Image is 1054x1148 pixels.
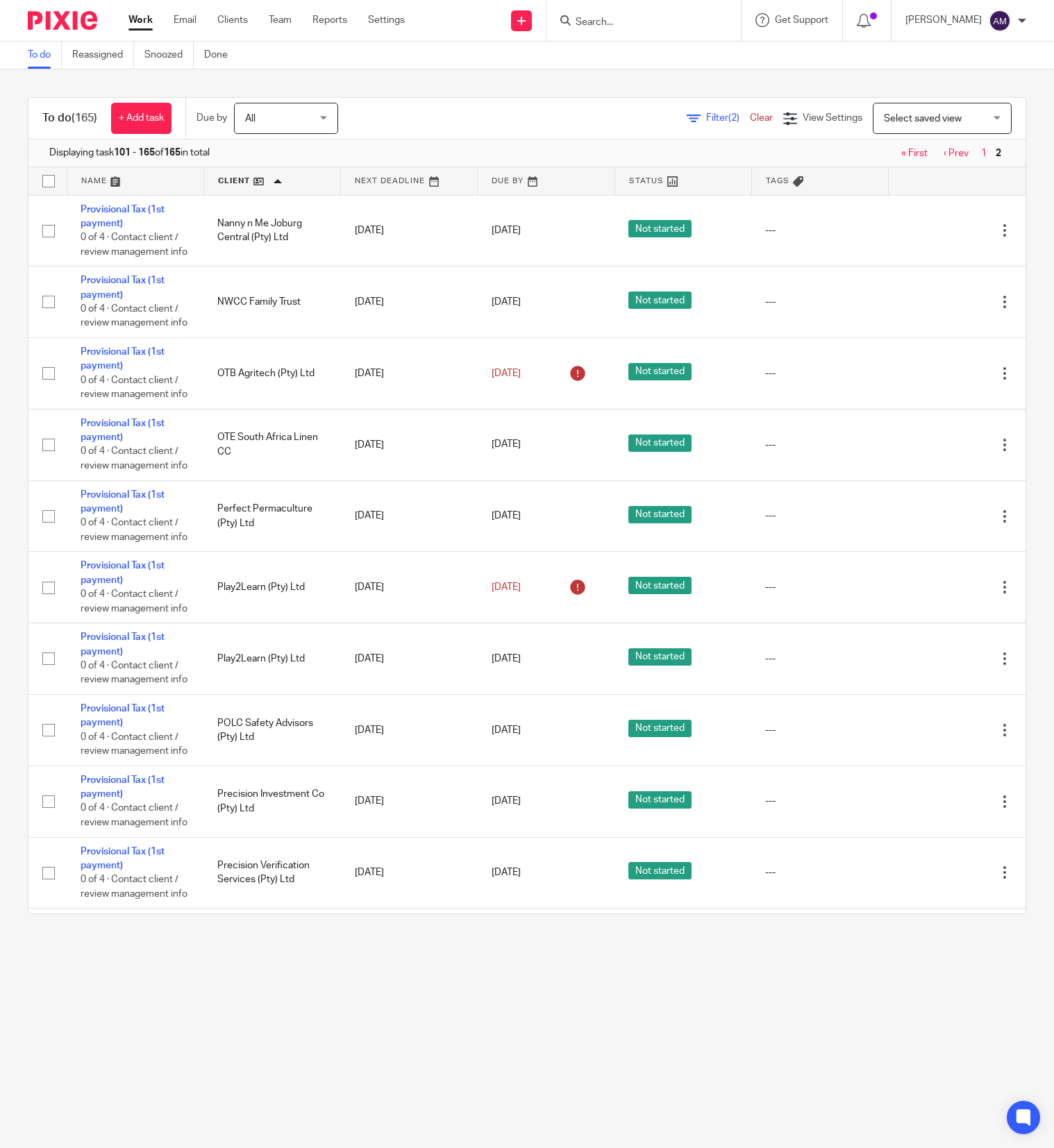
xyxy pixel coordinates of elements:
[81,490,165,514] a: Provisional Tax (1st payment)
[492,297,521,307] span: [DATE]
[628,506,692,523] span: Not started
[492,369,521,378] span: [DATE]
[628,434,692,452] span: Not started
[203,909,340,980] td: Prime Pharma SA (Pty) Ltd
[765,580,874,594] div: ---
[204,42,238,69] a: Done
[901,149,928,158] a: « First
[81,276,165,299] a: Provisional Tax (1st payment)
[81,347,165,371] a: Provisional Tax (1st payment)
[341,837,478,909] td: [DATE]
[765,438,874,452] div: ---
[81,804,187,828] span: 0 of 4 · Contact client / review management info
[144,42,194,69] a: Snoozed
[341,694,478,766] td: [DATE]
[628,862,692,879] span: Not started
[81,875,187,899] span: 0 of 4 · Contact client / review management info
[628,720,692,737] span: Not started
[989,10,1011,32] img: svg%3E
[894,148,1005,159] nav: pager
[492,440,521,450] span: [DATE]
[81,661,187,685] span: 0 of 4 · Contact client / review management info
[492,511,521,521] span: [DATE]
[341,552,478,623] td: [DATE]
[245,114,256,124] span: All
[341,623,478,695] td: [DATE]
[174,13,196,27] a: Email
[750,113,773,123] a: Clear
[128,13,153,27] a: Work
[341,267,478,338] td: [DATE]
[81,589,187,614] span: 0 of 4 · Contact client / review management info
[341,338,478,410] td: [DATE]
[81,847,165,870] a: Provisional Tax (1st payment)
[368,13,405,27] a: Settings
[905,13,982,27] p: [PERSON_NAME]
[492,868,521,877] span: [DATE]
[492,654,521,664] span: [DATE]
[81,205,165,228] a: Provisional Tax (1st payment)
[28,11,97,30] img: Pixie
[803,113,862,123] span: View Settings
[196,111,227,125] p: Due by
[217,13,248,27] a: Clients
[574,17,699,29] input: Search
[114,148,155,158] b: 101 - 165
[49,146,210,160] span: Displaying task of in total
[81,419,165,442] a: Provisional Tax (1st payment)
[492,797,521,807] span: [DATE]
[81,447,187,471] span: 0 of 4 · Contact client / review management info
[492,725,521,735] span: [DATE]
[81,732,187,757] span: 0 of 4 · Contact client / review management info
[775,15,828,25] span: Get Support
[765,509,874,523] div: ---
[81,775,165,799] a: Provisional Tax (1st payment)
[706,113,750,123] span: Filter
[203,623,340,695] td: Play2Learn (Pty) Ltd
[203,338,340,410] td: OTB Agritech (Pty) Ltd
[42,111,97,126] h1: To do
[28,42,62,69] a: To do
[884,114,962,124] span: Select saved view
[628,577,692,594] span: Not started
[341,195,478,267] td: [DATE]
[312,13,347,27] a: Reports
[81,561,165,584] a: Provisional Tax (1st payment)
[628,292,692,309] span: Not started
[944,149,969,158] a: ‹ Prev
[203,694,340,766] td: POLC Safety Advisors (Pty) Ltd
[81,632,165,656] a: Provisional Tax (1st payment)
[765,794,874,808] div: ---
[203,267,340,338] td: NWCC Family Trust
[341,480,478,552] td: [DATE]
[765,652,874,666] div: ---
[765,723,874,737] div: ---
[203,195,340,267] td: Nanny n Me Joburg Central (Pty) Ltd
[765,366,874,380] div: ---
[492,226,521,235] span: [DATE]
[341,409,478,480] td: [DATE]
[164,148,181,158] b: 165
[341,766,478,837] td: [DATE]
[492,582,521,592] span: [DATE]
[628,363,692,380] span: Not started
[992,145,1005,162] span: 2
[341,909,478,980] td: [DATE]
[766,177,789,185] span: Tags
[81,375,187,400] span: 0 of 4 · Contact client / review management info
[269,13,292,27] a: Team
[81,518,187,543] span: 0 of 4 · Contact client / review management info
[765,866,874,879] div: ---
[203,837,340,909] td: Precision Verification Services (Pty) Ltd
[628,791,692,809] span: Not started
[72,42,134,69] a: Reassigned
[81,304,187,328] span: 0 of 4 · Contact client / review management info
[111,103,172,134] a: + Add task
[628,648,692,666] span: Not started
[765,223,874,237] div: ---
[728,113,739,123] span: (2)
[72,112,97,124] span: (165)
[203,552,340,623] td: Play2Learn (Pty) Ltd
[203,766,340,837] td: Precision Investment Co (Pty) Ltd
[81,233,187,257] span: 0 of 4 · Contact client / review management info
